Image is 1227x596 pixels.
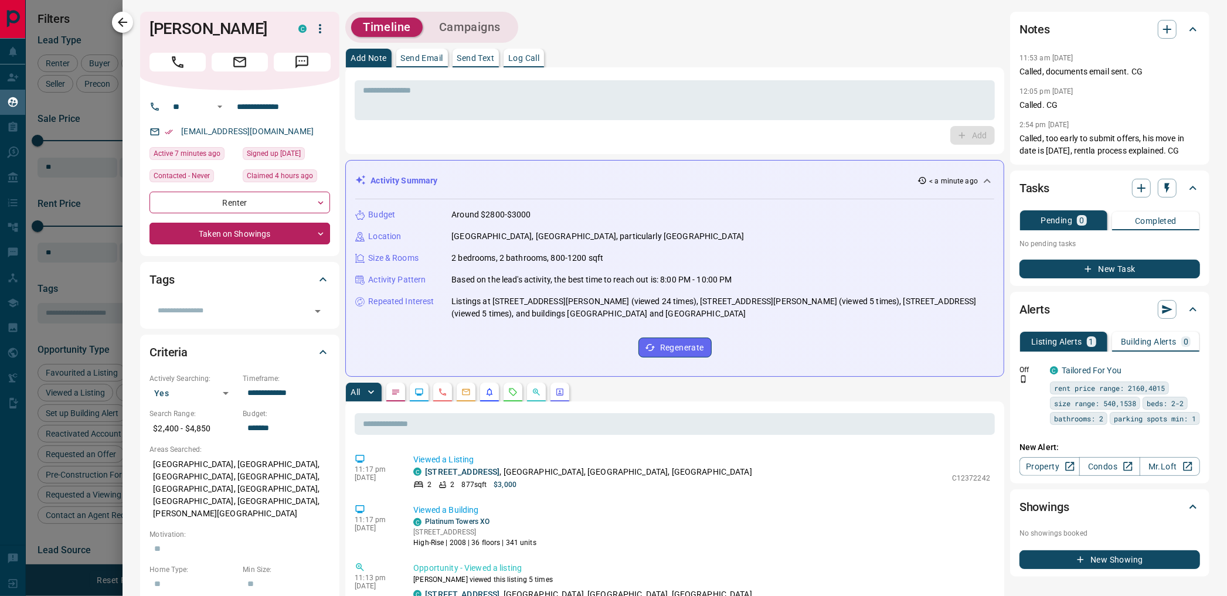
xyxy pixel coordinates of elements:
[1019,528,1200,539] p: No showings booked
[149,19,281,38] h1: [PERSON_NAME]
[355,516,396,524] p: 11:17 pm
[355,170,994,192] div: Activity Summary< a minute ago
[1019,121,1069,129] p: 2:54 pm [DATE]
[355,474,396,482] p: [DATE]
[149,223,330,244] div: Taken on Showings
[413,537,536,548] p: High-Rise | 2008 | 36 floors | 341 units
[425,517,490,526] a: Platinum Towers XO
[351,54,386,62] p: Add Note
[213,100,227,114] button: Open
[461,387,471,397] svg: Emails
[494,479,516,490] p: $3,000
[1019,493,1200,521] div: Showings
[243,147,330,164] div: Thu Jun 19 2025
[149,53,206,71] span: Call
[1050,366,1058,374] div: condos.ca
[1019,87,1073,96] p: 12:05 pm [DATE]
[450,479,454,490] p: 2
[413,574,990,585] p: [PERSON_NAME] viewed this listing 5 times
[1114,413,1196,424] span: parking spots min: 1
[355,465,396,474] p: 11:17 pm
[413,527,536,537] p: [STREET_ADDRESS]
[274,53,330,71] span: Message
[508,387,518,397] svg: Requests
[1019,15,1200,43] div: Notes
[243,373,330,384] p: Timeframe:
[1019,54,1073,62] p: 11:53 am [DATE]
[1019,235,1200,253] p: No pending tasks
[1135,217,1177,225] p: Completed
[1019,441,1200,454] p: New Alert:
[451,274,732,286] p: Based on the lead's activity, the best time to reach out is: 8:00 PM - 10:00 PM
[149,338,330,366] div: Criteria
[1019,457,1080,476] a: Property
[485,387,494,397] svg: Listing Alerts
[298,25,307,33] div: condos.ca
[413,518,422,526] div: condos.ca
[247,170,313,182] span: Claimed 4 hours ago
[1054,382,1165,394] span: rent price range: 2160,4015
[451,295,994,320] p: Listings at [STREET_ADDRESS][PERSON_NAME] (viewed 24 times), [STREET_ADDRESS][PERSON_NAME] (viewe...
[438,387,447,397] svg: Calls
[149,529,330,540] p: Motivation:
[351,18,423,37] button: Timeline
[149,192,330,213] div: Renter
[149,147,237,164] div: Fri Sep 12 2025
[310,303,326,319] button: Open
[414,387,424,397] svg: Lead Browsing Activity
[154,148,220,159] span: Active 7 minutes ago
[413,468,422,476] div: condos.ca
[457,54,495,62] p: Send Text
[555,387,565,397] svg: Agent Actions
[1019,300,1050,319] h2: Alerts
[427,479,431,490] p: 2
[451,230,744,243] p: [GEOGRAPHIC_DATA], [GEOGRAPHIC_DATA], particularly [GEOGRAPHIC_DATA]
[451,252,603,264] p: 2 bedrooms, 2 bathrooms, 800-1200 sqft
[1079,457,1140,476] a: Condos
[427,18,512,37] button: Campaigns
[1019,132,1200,157] p: Called, too early to submit offers, his move in date is [DATE], rentla process explained. CG
[1140,457,1200,476] a: Mr.Loft
[1019,295,1200,323] div: Alerts
[149,444,330,455] p: Areas Searched:
[355,524,396,532] p: [DATE]
[1019,260,1200,278] button: New Task
[371,175,437,187] p: Activity Summary
[1121,338,1177,346] p: Building Alerts
[1031,338,1082,346] p: Listing Alerts
[1041,216,1072,224] p: Pending
[368,295,434,308] p: Repeated Interest
[149,408,237,419] p: Search Range:
[1019,375,1028,383] svg: Push Notification Only
[1062,366,1121,375] a: Tailored For You
[1019,99,1200,111] p: Called. CG
[243,564,330,575] p: Min Size:
[149,373,237,384] p: Actively Searching:
[1054,397,1136,409] span: size range: 540,1538
[413,562,990,574] p: Opportunity - Viewed a listing
[149,265,330,294] div: Tags
[368,252,419,264] p: Size & Rooms
[425,466,752,478] p: , [GEOGRAPHIC_DATA], [GEOGRAPHIC_DATA], [GEOGRAPHIC_DATA]
[149,343,188,362] h2: Criteria
[181,127,314,136] a: [EMAIL_ADDRESS][DOMAIN_NAME]
[638,338,712,357] button: Regenerate
[212,53,268,71] span: Email
[508,54,539,62] p: Log Call
[425,467,499,476] a: [STREET_ADDRESS]
[1089,338,1094,346] p: 1
[149,270,174,289] h2: Tags
[368,209,395,221] p: Budget
[462,479,487,490] p: 877 sqft
[247,148,301,159] span: Signed up [DATE]
[1054,413,1103,424] span: bathrooms: 2
[351,388,360,396] p: All
[451,209,531,221] p: Around $2800-$3000
[929,176,978,186] p: < a minute ago
[154,170,210,182] span: Contacted - Never
[149,564,237,575] p: Home Type:
[355,582,396,590] p: [DATE]
[413,504,990,516] p: Viewed a Building
[149,455,330,523] p: [GEOGRAPHIC_DATA], [GEOGRAPHIC_DATA], [GEOGRAPHIC_DATA], [GEOGRAPHIC_DATA], [GEOGRAPHIC_DATA], [G...
[1019,498,1069,516] h2: Showings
